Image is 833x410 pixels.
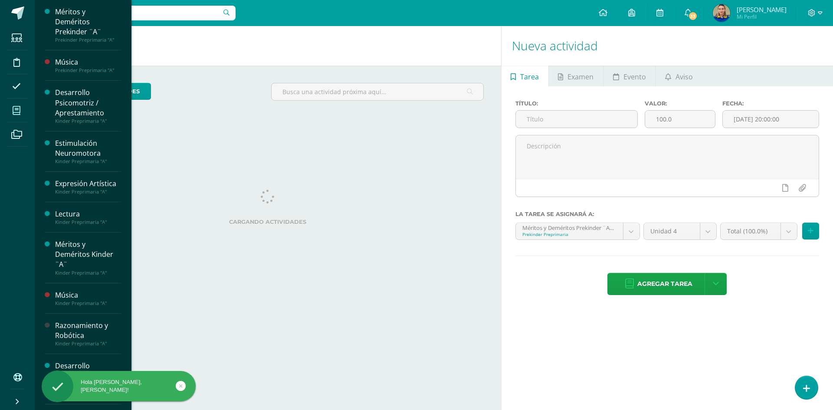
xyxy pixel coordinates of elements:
[55,209,121,225] a: LecturaKinder Preprimaria "A"
[55,179,121,189] div: Expresión Artística
[721,223,797,239] a: Total (100.0%)
[512,26,823,66] h1: Nueva actividad
[55,290,121,300] div: Música
[688,11,698,21] span: 33
[723,111,819,128] input: Fecha de entrega
[42,378,196,394] div: Hola [PERSON_NAME], [PERSON_NAME]!
[55,239,121,269] div: Méritos y Deméritos Kinder ¨A¨
[55,88,121,118] div: Desarrollo Psicomotriz / Aprestamiento
[55,321,121,341] div: Razonamiento y Robótica
[502,66,548,86] a: Tarea
[623,66,646,87] span: Evento
[549,66,603,86] a: Examen
[55,189,121,195] div: Kinder Preprimaria "A"
[737,5,787,14] span: [PERSON_NAME]
[55,67,121,73] div: Prekinder Preprimaria "A"
[272,83,483,100] input: Busca una actividad próxima aquí...
[650,223,693,239] span: Unidad 4
[55,138,121,158] div: Estimulación Neuromotora
[55,118,121,124] div: Kinder Preprimaria "A"
[40,6,236,20] input: Busca un usuario...
[645,100,715,107] label: Valor:
[52,219,484,225] label: Cargando actividades
[55,7,121,37] div: Méritos y Deméritos Prekinder ¨A¨
[55,37,121,43] div: Prekinder Preprimaria "A"
[713,4,730,22] img: b8c7a2559d0ebf6099b6fcd9400e88c2.png
[727,223,774,239] span: Total (100.0%)
[55,7,121,43] a: Méritos y Deméritos Prekinder ¨A¨Prekinder Preprimaria "A"
[55,341,121,347] div: Kinder Preprimaria "A"
[603,66,655,86] a: Evento
[55,270,121,276] div: Kinder Preprimaria "A"
[676,66,693,87] span: Aviso
[55,158,121,164] div: Kinder Preprimaria "A"
[645,111,715,128] input: Puntos máximos
[55,179,121,195] a: Expresión ArtísticaKinder Preprimaria "A"
[516,223,640,239] a: Méritos y Deméritos Prekinder ¨A¨ 'A'Prekinder Preprimaria
[55,239,121,276] a: Méritos y Deméritos Kinder ¨A¨Kinder Preprimaria "A"
[522,231,617,237] div: Prekinder Preprimaria
[55,321,121,347] a: Razonamiento y RobóticaKinder Preprimaria "A"
[567,66,594,87] span: Examen
[55,138,121,164] a: Estimulación NeuromotoraKinder Preprimaria "A"
[737,13,787,20] span: Mi Perfil
[656,66,702,86] a: Aviso
[55,57,121,67] div: Música
[637,273,692,295] span: Agregar tarea
[515,211,819,217] label: La tarea se asignará a:
[55,300,121,306] div: Kinder Preprimaria "A"
[55,219,121,225] div: Kinder Preprimaria "A"
[644,223,716,239] a: Unidad 4
[522,223,617,231] div: Méritos y Deméritos Prekinder ¨A¨ 'A'
[55,361,121,391] div: Desarrollo Psicomotriz / Aprestamiento
[55,290,121,306] a: MúsicaKinder Preprimaria "A"
[45,26,491,66] h1: Actividades
[516,111,637,128] input: Título
[55,57,121,73] a: MúsicaPrekinder Preprimaria "A"
[55,88,121,124] a: Desarrollo Psicomotriz / AprestamientoKinder Preprimaria "A"
[515,100,638,107] label: Título:
[722,100,819,107] label: Fecha:
[55,209,121,219] div: Lectura
[55,361,121,397] a: Desarrollo Psicomotriz / AprestamientoKinder Preprimaria "B"
[520,66,539,87] span: Tarea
